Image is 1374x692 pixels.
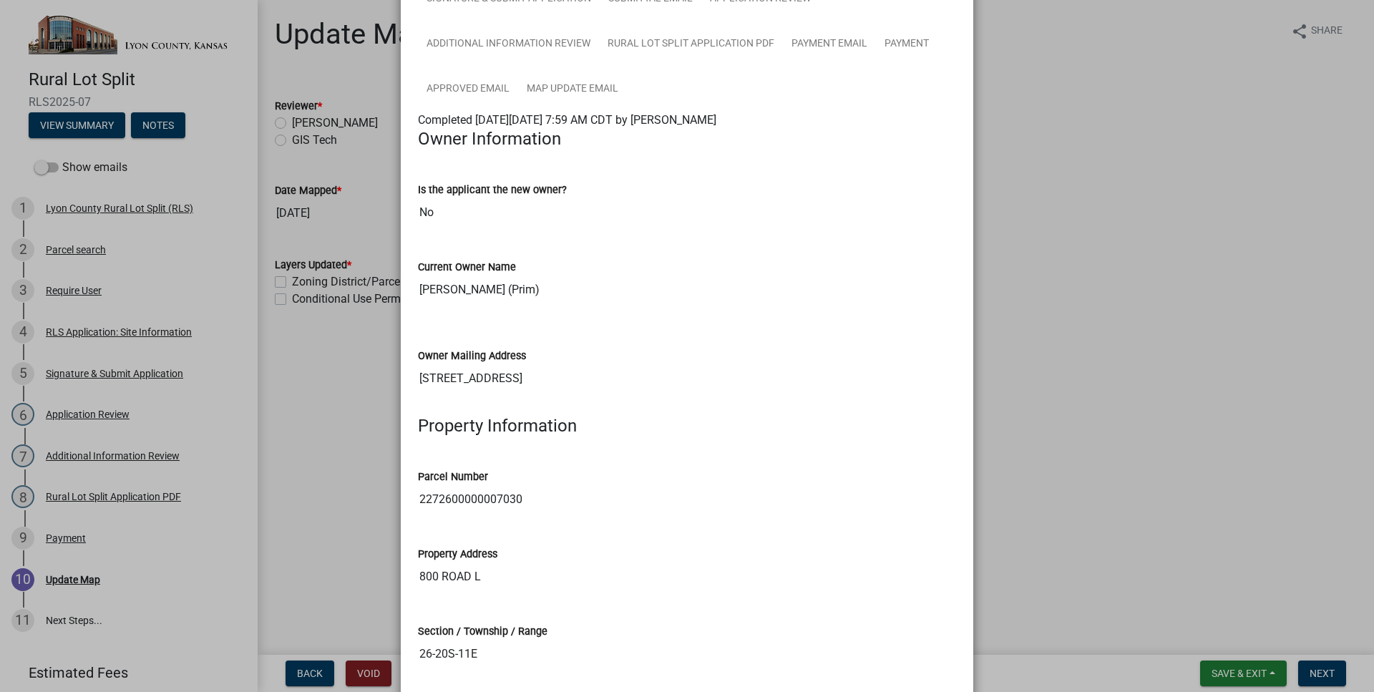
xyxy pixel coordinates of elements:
span: Completed [DATE][DATE] 7:59 AM CDT by [PERSON_NAME] [418,113,716,127]
a: Approved Email [418,67,518,112]
a: Rural Lot Split Application PDF [599,21,783,67]
label: Is the applicant the new owner? [418,185,567,195]
label: Owner Mailing Address [418,351,526,361]
a: Map Update Email [518,67,627,112]
label: Section / Township / Range [418,627,547,637]
label: Current Owner Name [418,263,516,273]
a: Payment Email [783,21,876,67]
h4: Owner Information [418,129,956,150]
h4: Property Information [418,416,956,437]
a: Payment [876,21,937,67]
label: Parcel Number [418,472,488,482]
a: Additional Information Review [418,21,599,67]
label: Property Address [418,550,497,560]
